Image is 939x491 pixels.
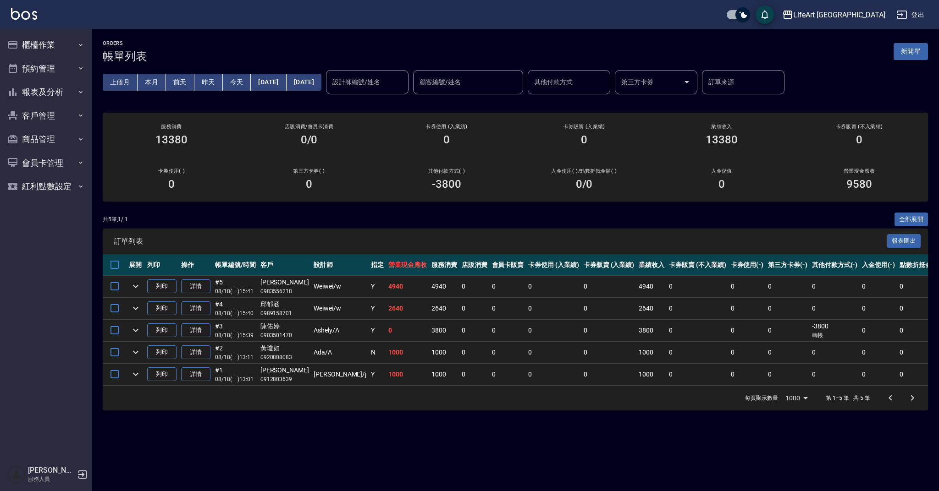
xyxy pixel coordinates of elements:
td: 0 [526,276,581,297]
button: 商品管理 [4,127,88,151]
p: 08/18 (一) 15:40 [215,309,256,317]
th: 其他付款方式(-) [810,254,860,276]
p: 每頁顯示數量 [745,394,778,402]
h2: 營業現金應收 [801,168,917,174]
h3: 0/0 [301,133,318,146]
button: 今天 [223,74,251,91]
td: 0 [729,342,766,363]
th: 入金使用(-) [860,254,897,276]
td: 1000 [429,342,459,363]
td: 0 [490,298,526,319]
button: 上個月 [103,74,138,91]
h3: -3800 [432,178,461,191]
td: 0 [860,298,897,319]
th: 卡券販賣 (不入業績) [667,254,728,276]
td: Ashely /A [311,320,369,341]
td: 4940 [386,276,429,297]
th: 客戶 [258,254,311,276]
td: 0 [490,342,526,363]
div: [PERSON_NAME] [260,366,309,375]
td: 1000 [386,342,429,363]
td: #3 [213,320,258,341]
th: 卡券販賣 (入業績) [581,254,637,276]
p: 08/18 (一) 13:01 [215,375,256,383]
td: 0 [459,320,490,341]
img: Person [7,465,26,484]
button: 會員卡管理 [4,151,88,175]
td: 0 [526,342,581,363]
td: 0 [729,320,766,341]
h3: 帳單列表 [103,50,147,63]
td: 0 [766,342,810,363]
button: save [756,5,774,24]
div: [PERSON_NAME] [260,278,309,287]
th: 設計師 [311,254,369,276]
button: 預約管理 [4,57,88,81]
h2: 卡券販賣 (不入業績) [801,124,917,130]
a: 詳情 [181,301,210,316]
td: 0 [490,276,526,297]
td: [PERSON_NAME] /j [311,364,369,385]
h2: 入金使用(-) /點數折抵金額(-) [526,168,642,174]
td: 0 [581,298,637,319]
td: 0 [459,276,490,297]
td: 0 [667,342,728,363]
button: 櫃檯作業 [4,33,88,57]
button: [DATE] [251,74,286,91]
td: N [369,342,386,363]
button: expand row [129,301,143,315]
button: 新開單 [894,43,928,60]
th: 業績收入 [636,254,667,276]
div: 1000 [782,386,811,410]
button: 報表匯出 [887,234,921,248]
h2: 店販消費 /會員卡消費 [251,124,367,130]
td: Y [369,364,386,385]
button: expand row [129,323,143,337]
h2: 業績收入 [664,124,779,130]
td: 0 [766,298,810,319]
td: 0 [860,320,897,341]
td: 0 [810,364,860,385]
td: 2640 [386,298,429,319]
th: 卡券使用(-) [729,254,766,276]
a: 詳情 [181,323,210,338]
p: 轉帳 [812,331,858,339]
button: 列印 [147,367,177,382]
span: 訂單列表 [114,237,887,246]
td: 0 [766,320,810,341]
td: #4 [213,298,258,319]
th: 操作 [179,254,213,276]
td: 0 [581,320,637,341]
h3: 0 [581,133,587,146]
p: 0983556218 [260,287,309,295]
td: 0 [729,364,766,385]
td: 0 [581,276,637,297]
h5: [PERSON_NAME] [28,466,75,475]
td: Weiwei /w [311,276,369,297]
div: 陳佑婷 [260,322,309,331]
h3: 0 [443,133,450,146]
td: 3800 [429,320,459,341]
td: 0 [810,276,860,297]
button: 前天 [166,74,194,91]
td: 0 [860,276,897,297]
h3: 0 [856,133,862,146]
th: 列印 [145,254,179,276]
th: 營業現金應收 [386,254,429,276]
h2: 其他付款方式(-) [389,168,504,174]
p: 08/18 (一) 13:11 [215,353,256,361]
h3: 0 /0 [576,178,593,191]
td: 1000 [636,342,667,363]
h2: 第三方卡券(-) [251,168,367,174]
th: 店販消費 [459,254,490,276]
td: 0 [729,276,766,297]
p: 第 1–5 筆 共 5 筆 [826,394,870,402]
td: 0 [459,364,490,385]
td: 0 [526,320,581,341]
td: 0 [667,320,728,341]
p: 0903501470 [260,331,309,339]
td: #5 [213,276,258,297]
th: 第三方卡券(-) [766,254,810,276]
p: 0920808083 [260,353,309,361]
button: expand row [129,345,143,359]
